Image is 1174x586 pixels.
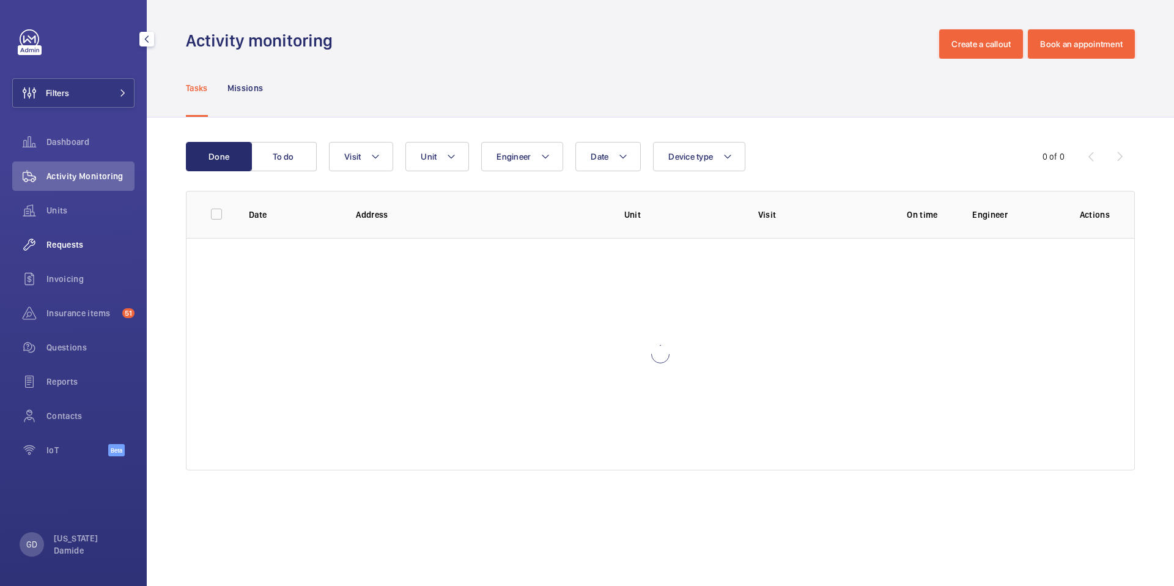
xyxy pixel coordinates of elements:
p: On time [892,209,953,221]
span: Activity Monitoring [46,170,135,182]
span: Visit [344,152,361,161]
span: Beta [108,444,125,456]
span: Unit [421,152,437,161]
button: Visit [329,142,393,171]
span: Dashboard [46,136,135,148]
span: Device type [668,152,713,161]
p: Engineer [972,209,1060,221]
p: [US_STATE] Damide [54,532,127,557]
span: Questions [46,341,135,354]
span: Invoicing [46,273,135,285]
p: Unit [624,209,739,221]
span: Reports [46,376,135,388]
button: Engineer [481,142,563,171]
span: Date [591,152,608,161]
p: Missions [227,82,264,94]
button: Create a callout [939,29,1023,59]
span: Units [46,204,135,217]
div: 0 of 0 [1043,150,1065,163]
p: Actions [1080,209,1110,221]
h1: Activity monitoring [186,29,340,52]
button: Device type [653,142,745,171]
span: Engineer [497,152,531,161]
p: Address [356,209,604,221]
button: Done [186,142,252,171]
span: IoT [46,444,108,456]
span: Insurance items [46,307,117,319]
span: Requests [46,239,135,251]
button: Date [575,142,641,171]
p: GD [26,538,37,551]
p: Visit [758,209,873,221]
button: Unit [405,142,469,171]
span: Filters [46,87,69,99]
p: Date [249,209,336,221]
button: To do [251,142,317,171]
p: Tasks [186,82,208,94]
button: Book an appointment [1028,29,1135,59]
span: 51 [122,308,135,318]
span: Contacts [46,410,135,422]
button: Filters [12,78,135,108]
